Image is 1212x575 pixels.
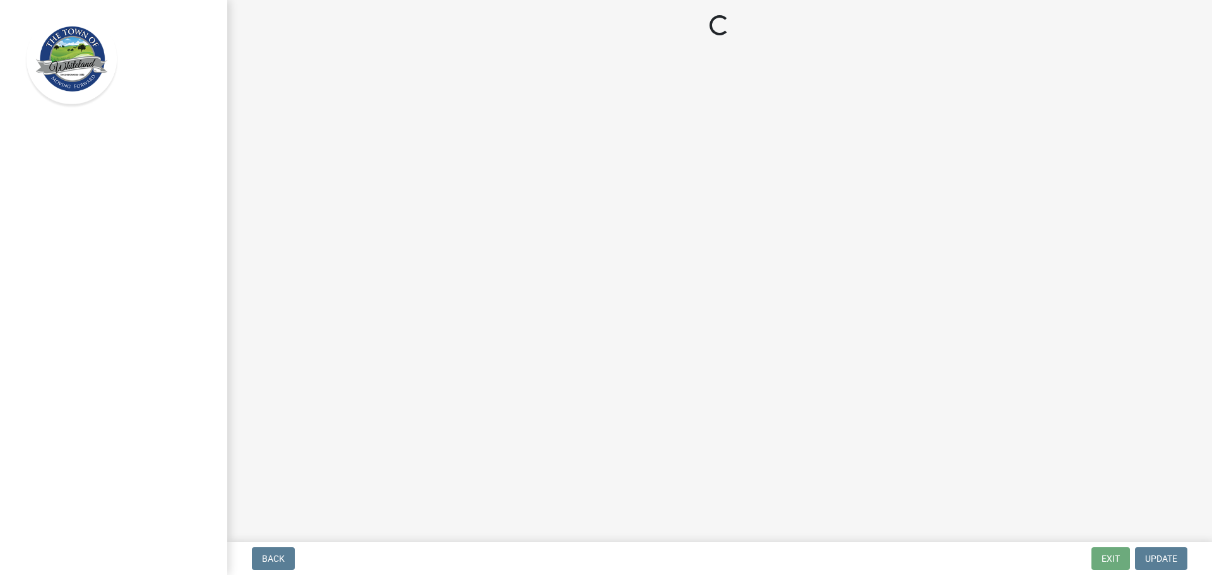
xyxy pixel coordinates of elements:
[252,547,295,570] button: Back
[1145,554,1177,564] span: Update
[262,554,285,564] span: Back
[1135,547,1187,570] button: Update
[1091,547,1130,570] button: Exit
[25,13,118,108] img: Town of Whiteland, Indiana (Canceled)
